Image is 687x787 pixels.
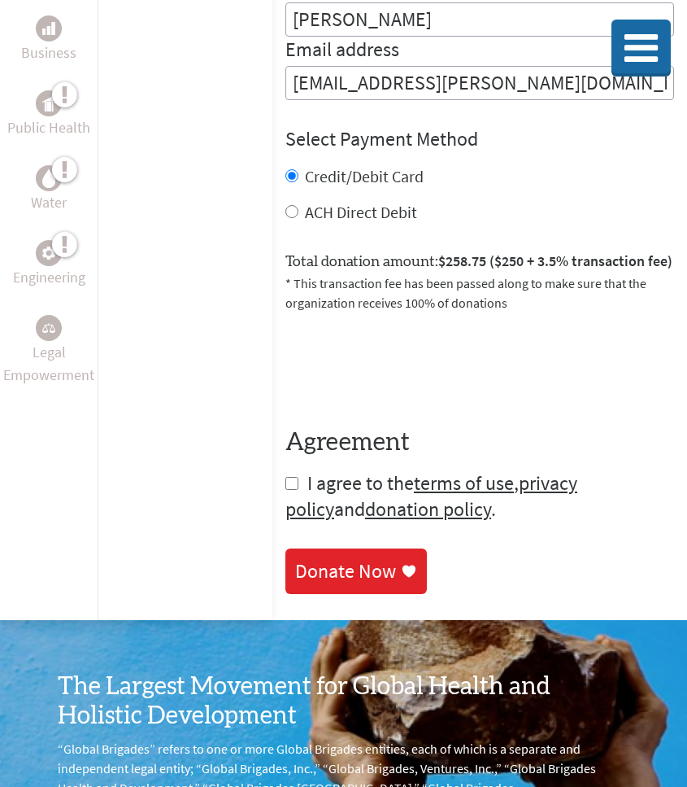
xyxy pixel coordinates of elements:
input: Your Email [285,66,674,100]
label: Credit/Debit Card [305,166,424,186]
p: Business [21,42,76,64]
a: privacy policy [285,470,577,522]
div: Water [36,165,62,191]
p: Water [31,191,67,214]
h4: Agreement [285,428,674,457]
p: Public Health [7,116,90,139]
h4: Select Payment Method [285,126,674,152]
label: Email address [285,37,399,66]
a: donation policy [365,496,491,522]
img: Business [42,22,55,35]
a: Public HealthPublic Health [7,90,90,139]
div: Business [36,15,62,42]
img: Public Health [42,95,55,111]
label: Total donation amount: [285,250,672,273]
iframe: reCAPTCHA [285,332,533,396]
p: * This transaction fee has been passed along to make sure that the organization receives 100% of ... [285,273,674,313]
img: Legal Empowerment [42,323,55,333]
h3: The Largest Movement for Global Health and Holistic Development [58,672,630,731]
div: Public Health [36,90,62,116]
input: Enter Full Name [285,2,674,37]
p: Engineering [13,266,85,289]
div: Engineering [36,240,62,266]
p: Legal Empowerment [3,341,94,387]
a: EngineeringEngineering [13,240,85,289]
div: Donate Now [295,558,396,584]
img: Water [42,168,55,187]
span: $258.75 ($250 + 3.5% transaction fee) [438,251,672,270]
a: BusinessBusiness [21,15,76,64]
label: ACH Direct Debit [305,202,417,222]
a: terms of use [414,470,514,496]
a: Legal EmpowermentLegal Empowerment [3,315,94,387]
a: Donate Now [285,549,427,594]
a: WaterWater [31,165,67,214]
div: Legal Empowerment [36,315,62,341]
img: Engineering [42,247,55,260]
span: I agree to the , and . [285,470,577,522]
